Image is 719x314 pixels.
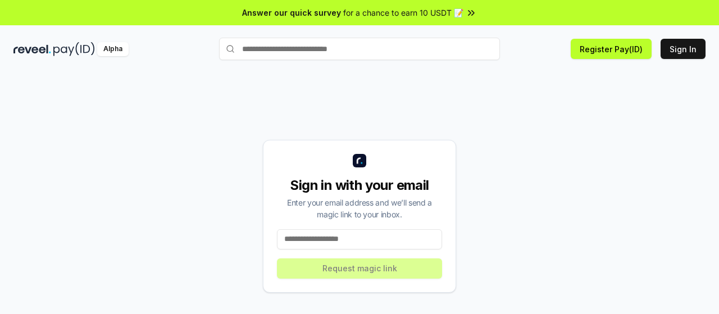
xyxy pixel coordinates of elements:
[97,42,129,56] div: Alpha
[277,197,442,220] div: Enter your email address and we’ll send a magic link to your inbox.
[353,154,366,167] img: logo_small
[277,176,442,194] div: Sign in with your email
[242,7,341,19] span: Answer our quick survey
[13,42,51,56] img: reveel_dark
[661,39,706,59] button: Sign In
[53,42,95,56] img: pay_id
[343,7,463,19] span: for a chance to earn 10 USDT 📝
[571,39,652,59] button: Register Pay(ID)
